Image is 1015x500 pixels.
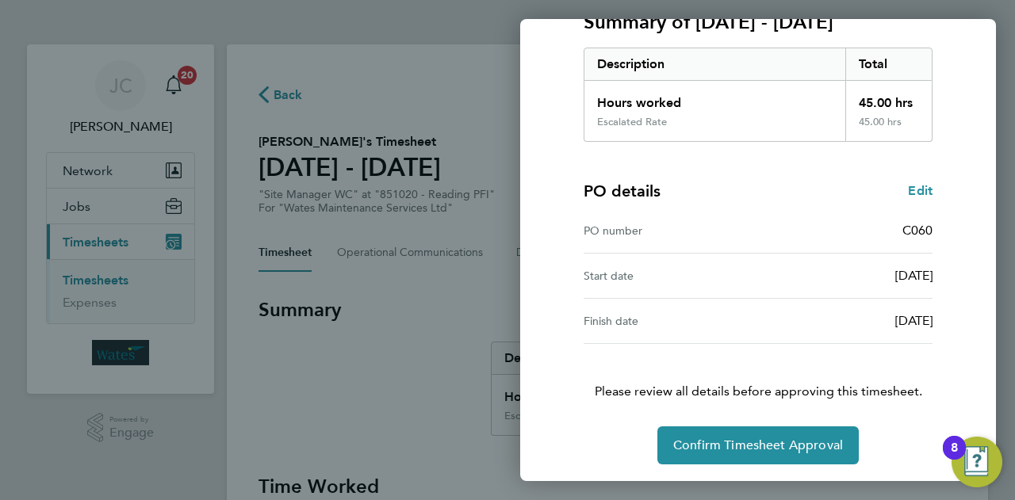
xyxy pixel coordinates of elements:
span: Edit [908,183,933,198]
div: Hours worked [584,81,845,116]
a: Edit [908,181,933,200]
div: Start date [584,266,758,285]
span: Confirm Timesheet Approval [673,437,843,453]
div: [DATE] [758,266,933,285]
span: C060 [902,223,933,238]
h4: PO details [584,180,661,202]
div: Description [584,48,845,80]
div: [DATE] [758,311,933,330]
div: 45.00 hrs [845,81,933,116]
h3: Summary of [DATE] - [DATE] [584,10,933,35]
button: Confirm Timesheet Approval [657,426,859,464]
button: Open Resource Center, 8 new notifications [952,437,1002,487]
div: Total [845,48,933,80]
div: Summary of 20 - 26 Sep 2025 [584,48,933,142]
div: 45.00 hrs [845,116,933,141]
p: Please review all details before approving this timesheet. [565,344,952,401]
div: 8 [951,448,958,468]
div: Escalated Rate [597,116,667,128]
div: PO number [584,221,758,240]
div: Finish date [584,311,758,330]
